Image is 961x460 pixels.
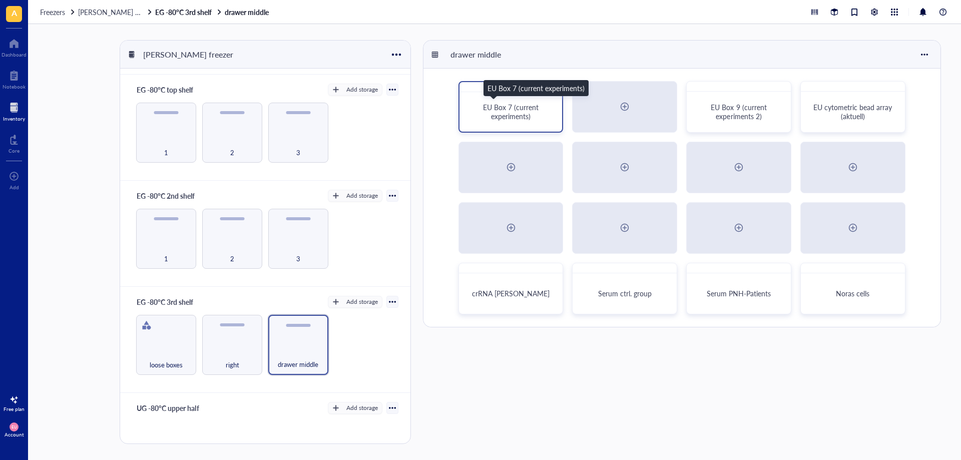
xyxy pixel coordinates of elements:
span: EU Box 7 (current experiments) [483,102,541,121]
div: UG -80°C upper half [132,401,203,415]
span: EU Box 9 (current experiments 2) [711,102,768,121]
div: Free plan [4,406,25,412]
button: Add storage [328,84,382,96]
button: Add storage [328,296,382,308]
a: Inventory [3,100,25,122]
div: Add storage [346,191,378,200]
div: Dashboard [2,52,27,58]
div: EG -80°C 3rd shelf [132,295,198,309]
div: Add storage [346,297,378,306]
span: crRNA [PERSON_NAME] [472,288,550,298]
span: loose boxes [150,359,183,370]
span: Serum PNH-Patients [707,288,771,298]
div: Account [5,431,24,437]
div: EG -80°C 2nd shelf [132,189,199,203]
span: drawer middle [278,359,318,370]
div: Inventory [3,116,25,122]
div: Core [9,148,20,154]
span: 3 [296,147,300,158]
span: 3 [296,253,300,264]
div: EG -80°C top shelf [132,83,198,97]
span: 2 [230,147,234,158]
div: Add storage [346,403,378,412]
span: EU cytometric bead array (aktuell) [813,102,894,121]
span: 1 [164,253,168,264]
div: Add storage [346,85,378,94]
button: Add storage [328,402,382,414]
div: [PERSON_NAME] freezer [139,46,238,63]
a: Dashboard [2,36,27,58]
a: Freezers [40,8,76,17]
button: Add storage [328,190,382,202]
a: [PERSON_NAME] freezer [78,8,153,17]
div: Notebook [3,84,26,90]
div: Add [10,184,19,190]
span: [PERSON_NAME] freezer [78,7,156,17]
span: 2 [230,253,234,264]
span: right [226,359,239,370]
a: Notebook [3,68,26,90]
span: 1 [164,147,168,158]
span: Serum ctrl. group [598,288,652,298]
span: A [12,7,17,19]
a: Core [9,132,20,154]
span: EU [12,424,17,429]
a: EG -80°C 3rd shelfdrawer middle [155,8,271,17]
span: Noras cells [836,288,869,298]
div: drawer middle [446,46,506,63]
div: EU Box 7 (current experiments) [488,83,585,94]
span: Freezers [40,7,65,17]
